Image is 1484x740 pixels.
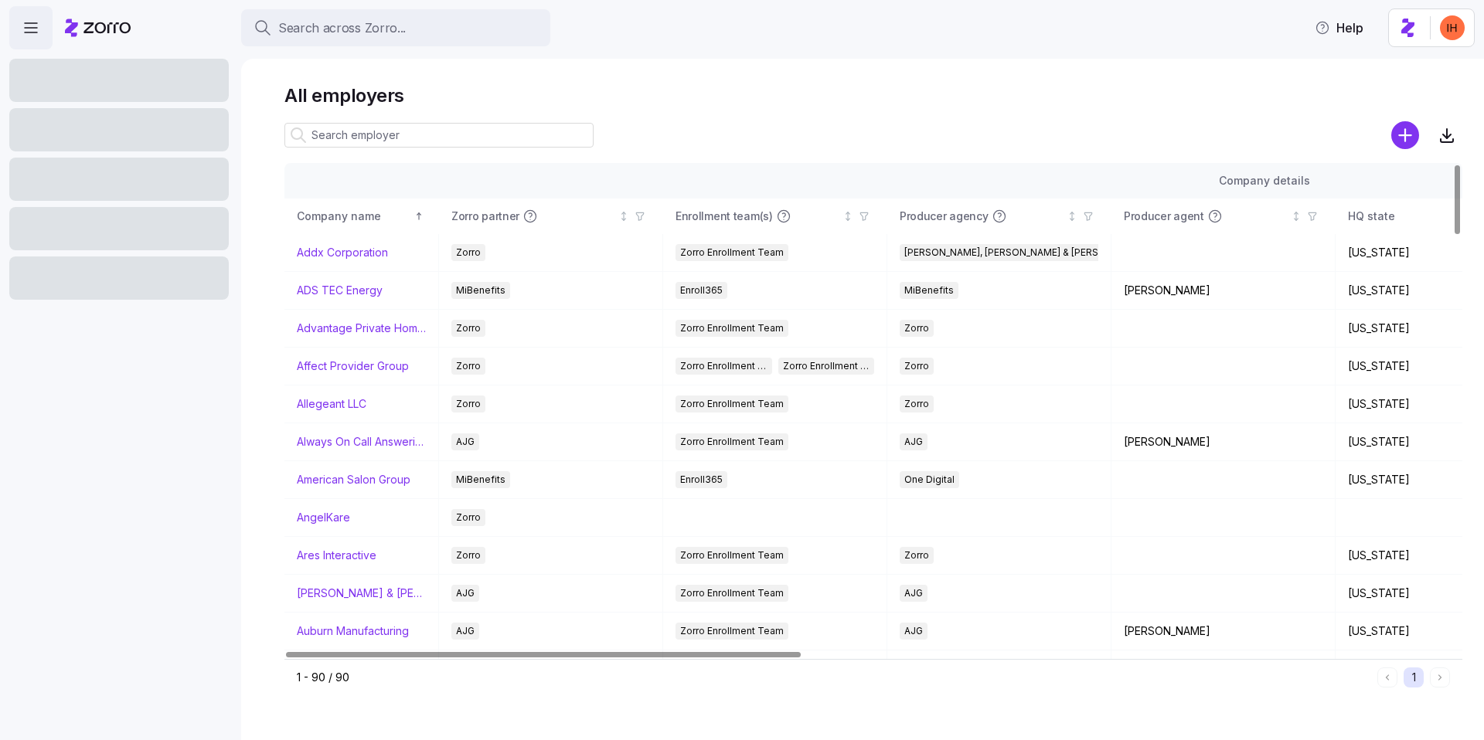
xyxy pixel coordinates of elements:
span: Zorro [456,320,481,337]
span: AJG [456,433,475,450]
a: Advantage Private Home Care [297,321,426,336]
a: Affect Provider Group [297,358,409,374]
a: Always On Call Answering Service [297,434,426,450]
button: Previous page [1377,667,1397,687]
span: AJG [904,585,923,602]
span: AJG [904,623,923,640]
th: Producer agencyNot sorted [887,199,1111,234]
span: Zorro Enrollment Team [680,433,784,450]
div: Company name [297,208,411,225]
td: [PERSON_NAME] [1111,613,1336,650]
a: American Salon Group [297,472,410,487]
th: Company nameSorted ascending [284,199,439,234]
span: MiBenefits [904,282,954,299]
span: Zorro Enrollment Experts [783,358,870,375]
span: AJG [456,585,475,602]
span: Zorro [456,395,481,412]
span: One Digital [904,471,955,488]
div: Not sorted [1067,211,1077,222]
img: f3711480c2c985a33e19d88a07d4c111 [1440,15,1465,40]
button: 1 [1404,667,1424,687]
span: Zorro Enrollment Team [680,320,784,337]
span: Zorro Enrollment Team [680,244,784,261]
th: Enrollment team(s)Not sorted [663,199,887,234]
span: Search across Zorro... [278,19,406,38]
a: Addx Corporation [297,245,388,260]
input: Search employer [284,123,594,148]
th: Producer agentNot sorted [1111,199,1336,234]
td: [PERSON_NAME] [1111,272,1336,310]
span: Producer agent [1124,209,1204,224]
button: Next page [1430,667,1450,687]
span: AJG [904,433,923,450]
td: [PERSON_NAME] [1111,423,1336,461]
a: [PERSON_NAME] & [PERSON_NAME]'s [297,586,426,601]
a: AngelKare [297,510,350,525]
span: Zorro [904,547,929,564]
span: Zorro [904,320,929,337]
div: Not sorted [618,211,629,222]
span: Zorro Enrollment Team [680,395,784,412]
div: Sorted ascending [414,211,424,222]
span: Zorro [456,509,481,526]
span: Zorro [456,547,481,564]
a: Allegeant LLC [297,396,366,412]
span: AJG [456,623,475,640]
span: Enroll365 [680,282,723,299]
span: MiBenefits [456,282,505,299]
span: Zorro Enrollment Team [680,623,784,640]
svg: add icon [1391,121,1419,149]
span: Zorro [456,244,481,261]
th: Zorro partnerNot sorted [439,199,663,234]
span: Zorro [904,358,929,375]
span: Zorro Enrollment Team [680,585,784,602]
span: Zorro Enrollment Team [680,358,768,375]
div: 1 - 90 / 90 [297,670,1371,685]
span: Enroll365 [680,471,723,488]
span: Help [1315,19,1363,37]
span: Zorro Enrollment Team [680,547,784,564]
button: Search across Zorro... [241,9,550,46]
div: Not sorted [1291,211,1302,222]
a: Ares Interactive [297,548,376,563]
a: Auburn Manufacturing [297,623,409,639]
div: Not sorted [842,211,853,222]
span: MiBenefits [456,471,505,488]
span: [PERSON_NAME], [PERSON_NAME] & [PERSON_NAME] [904,244,1147,261]
button: Help [1302,12,1376,43]
h1: All employers [284,83,1462,107]
span: Producer agency [900,209,989,224]
span: Zorro [904,395,929,412]
span: Zorro partner [451,209,519,224]
span: Zorro [456,358,481,375]
span: Enrollment team(s) [676,209,773,224]
a: ADS TEC Energy [297,283,383,298]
